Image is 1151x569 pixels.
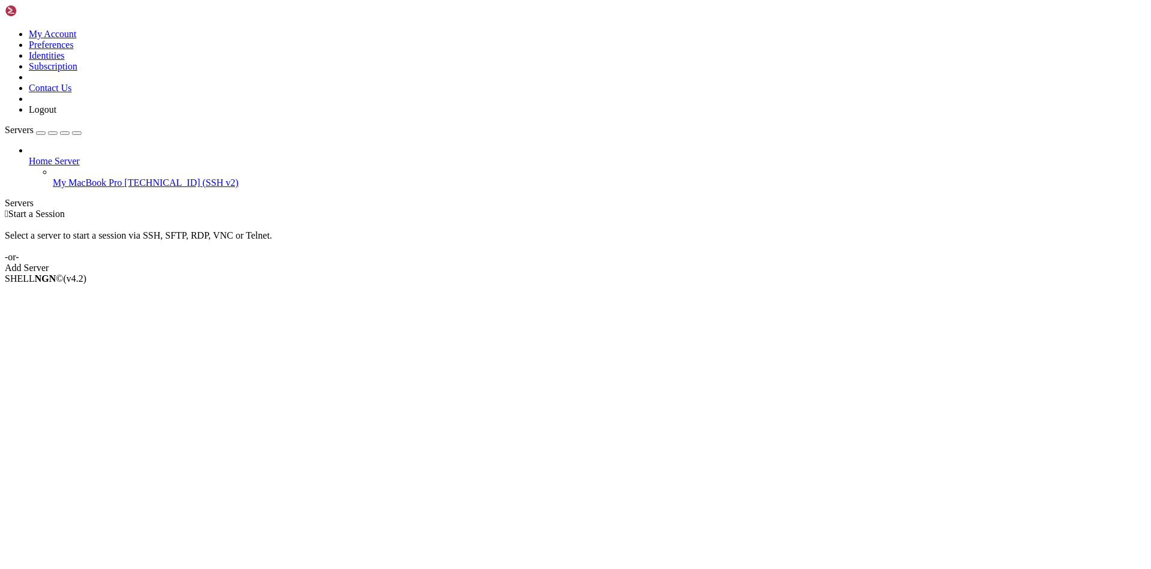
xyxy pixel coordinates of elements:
[29,145,1146,188] li: Home Server
[53,167,1146,188] li: My MacBook Pro [TECHNICAL_ID] (SSH v2)
[5,219,1146,263] div: Select a server to start a session via SSH, SFTP, RDP, VNC or Telnet. -or-
[29,156,1146,167] a: Home Server
[64,273,87,284] span: 4.2.0
[53,177,122,188] span: My MacBook Pro
[5,263,1146,273] div: Add Server
[125,177,239,188] span: [TECHNICAL_ID] (SSH v2)
[29,50,65,61] a: Identities
[35,273,56,284] b: NGN
[5,198,1146,209] div: Servers
[29,156,80,166] span: Home Server
[5,125,82,135] a: Servers
[29,83,72,93] a: Contact Us
[53,177,1146,188] a: My MacBook Pro [TECHNICAL_ID] (SSH v2)
[29,29,77,39] a: My Account
[29,104,56,115] a: Logout
[29,61,77,71] a: Subscription
[5,5,74,17] img: Shellngn
[5,273,86,284] span: SHELL ©
[5,125,34,135] span: Servers
[8,209,65,219] span: Start a Session
[29,40,74,50] a: Preferences
[5,209,8,219] span: 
